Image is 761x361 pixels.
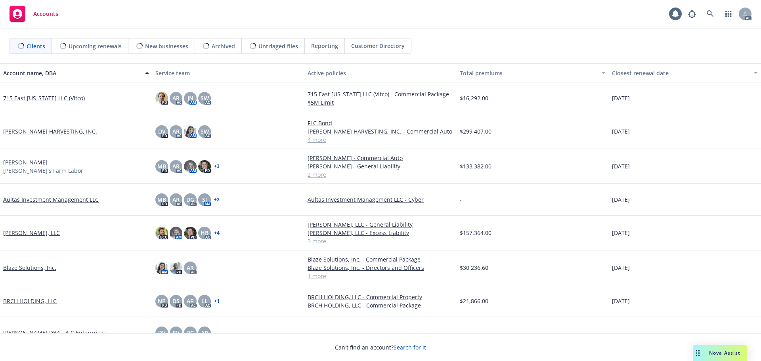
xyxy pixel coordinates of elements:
img: photo [170,227,182,239]
a: Aultas Investment Management LLC [3,195,99,204]
span: SW [201,127,209,136]
a: BRCH HOLDING, LLC - Commercial Property [308,293,453,301]
a: BRCH HOLDING, LLC - Commercial Package [308,301,453,309]
a: [PERSON_NAME], LLC [3,229,60,237]
a: Aultas Investment Management LLC - Cyber [308,195,453,204]
span: DG [186,329,194,337]
a: [PERSON_NAME] - Commercial Auto [308,154,453,162]
span: [DATE] [612,94,630,102]
span: HB [201,229,208,237]
span: - [612,329,614,337]
span: [DATE] [612,229,630,237]
img: photo [184,227,197,239]
span: Clients [27,42,45,50]
a: [PERSON_NAME] HARVESTING, INC. - Commercial Auto [308,127,453,136]
span: $21,866.00 [460,297,488,305]
span: [DATE] [612,162,630,170]
span: - [460,329,462,337]
a: 1 more [308,272,453,280]
div: Account name, DBA [3,69,140,77]
a: + 4 [214,231,220,235]
span: DG [186,195,194,204]
a: [PERSON_NAME] - General Liability [308,162,453,170]
div: Closest renewal date [612,69,749,77]
a: [PERSON_NAME], LLC - General Liability [308,220,453,229]
span: LL [201,297,208,305]
span: NP [158,297,166,305]
span: [DATE] [612,297,630,305]
img: photo [184,125,197,138]
span: Customer Directory [351,42,405,50]
div: Service team [155,69,301,77]
span: AR [172,162,180,170]
span: $299,407.00 [460,127,491,136]
span: [DATE] [612,127,630,136]
span: Can't find an account? [335,343,426,351]
img: photo [184,160,197,173]
a: [PERSON_NAME], LLC - Excess Liability [308,229,453,237]
span: [DATE] [612,195,630,204]
a: [PERSON_NAME] [3,158,48,166]
a: 715 East [US_STATE] LLC (Vitco) [3,94,85,102]
span: DS [172,297,180,305]
a: [PERSON_NAME] DBA - A C Enterprises [3,329,106,337]
span: DV [158,329,166,337]
a: 4 more [308,136,453,144]
a: Search [702,6,718,22]
img: photo [155,262,168,274]
button: Total premiums [457,63,609,82]
a: Blaze Solutions, Inc. - Commercial Package [308,255,453,264]
a: + 3 [214,164,220,169]
a: 3 more [308,237,453,245]
a: + 2 [214,197,220,202]
span: $133,382.00 [460,162,491,170]
span: AR [172,127,180,136]
img: photo [170,262,182,274]
span: $157,364.00 [460,229,491,237]
span: Upcoming renewals [69,42,122,50]
button: Nova Assist [693,345,747,361]
span: MB [157,195,166,204]
div: Drag to move [693,345,703,361]
span: SV [173,329,180,337]
div: Active policies [308,69,453,77]
span: Reporting [311,42,338,50]
a: 715 East [US_STATE] LLC (Vitco) - Commercial Package [308,90,453,98]
button: Closest renewal date [609,63,761,82]
a: BRCH HOLDING, LLC [3,297,57,305]
img: photo [155,92,168,105]
span: DV [158,127,166,136]
a: + 1 [214,299,220,304]
a: Blaze Solutions, Inc. [3,264,56,272]
a: $5M Limit [308,98,453,107]
span: SJ [202,195,207,204]
button: Service team [152,63,304,82]
span: Accounts [33,11,58,17]
img: photo [198,160,211,173]
a: Blaze Solutions, Inc. - Directors and Officers [308,264,453,272]
a: Switch app [721,6,736,22]
span: AR [201,329,208,337]
span: - [460,195,462,204]
a: Search for it [394,344,426,351]
span: $16,292.00 [460,94,488,102]
div: Total premiums [460,69,597,77]
span: $30,236.60 [460,264,488,272]
a: 2 more [308,170,453,179]
span: - [308,329,310,337]
span: Archived [212,42,235,50]
a: Accounts [6,3,61,25]
span: [DATE] [612,264,630,272]
span: MB [157,162,166,170]
span: AR [172,195,180,204]
span: New businesses [145,42,188,50]
span: [PERSON_NAME]'s Farm Labor [3,166,83,175]
a: Report a Bug [684,6,700,22]
button: Active policies [304,63,457,82]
